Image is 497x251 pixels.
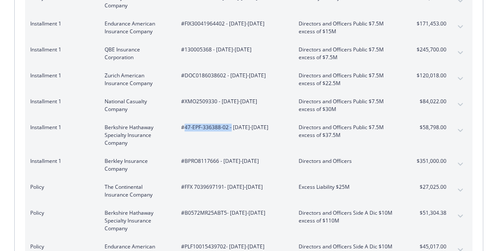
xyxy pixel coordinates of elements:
[453,183,467,197] button: expand content
[25,152,472,178] div: Installment 1Berkley Insurance Company#BPRO8117666 - [DATE]-[DATE]Directors and Officers$351,000....
[299,157,400,165] span: Directors and Officers
[299,46,400,61] span: Directors and Officers Public $7.5M excess of $7.5M
[25,92,472,118] div: Installment 1National Casualty Company#XMO2509330 - [DATE]-[DATE]Directors and Officers Public $7...
[181,157,285,165] span: #BPRO8117666 - [DATE]-[DATE]
[453,209,467,223] button: expand content
[105,72,167,87] span: Zurich American Insurance Company
[30,183,91,191] span: Policy
[453,98,467,111] button: expand content
[414,72,446,79] span: $120,018.00
[414,20,446,28] span: $171,453.00
[181,46,285,54] span: #130005368 - [DATE]-[DATE]
[414,98,446,105] span: $84,022.00
[181,72,285,79] span: #DOC0186038602 - [DATE]-[DATE]
[181,209,285,217] span: #B0572MR25ABT5 - [DATE]-[DATE]
[414,157,446,165] span: $351,000.00
[299,72,400,87] span: Directors and Officers Public $7.5M excess of $22.5M
[105,46,167,61] span: QBE Insurance Corporation
[453,46,467,60] button: expand content
[299,98,400,113] span: Directors and Officers Public $7.5M excess of $30M
[453,72,467,86] button: expand content
[414,124,446,131] span: $58,798.00
[25,15,472,41] div: Installment 1Endurance American Insurance Company#FIX30041964402 - [DATE]-[DATE]Directors and Off...
[299,209,400,225] span: Directors and Officers Side A Dic $10M excess of $110M
[181,243,285,251] span: #PLF10015439702 - [DATE]-[DATE]
[105,98,167,113] span: National Casualty Company
[25,67,472,92] div: Installment 1Zurich American Insurance Company#DOC0186038602 - [DATE]-[DATE]Directors and Officer...
[105,157,167,173] span: Berkley Insurance Company
[299,124,400,139] span: Directors and Officers Public $7.5M excess of $37.5M
[25,41,472,67] div: Installment 1QBE Insurance Corporation#130005368 - [DATE]-[DATE]Directors and Officers Public $7....
[414,183,446,191] span: $27,025.00
[25,178,472,204] div: PolicyThe Continental Insurance Company#FFX 7039697191- [DATE]-[DATE]Excess Liability $25M$27,025...
[105,20,167,35] span: Endurance American Insurance Company
[25,204,472,238] div: PolicyBerkshire Hathaway Specialty Insurance Company#B0572MR25ABT5- [DATE]-[DATE]Directors and Of...
[105,209,167,232] span: Berkshire Hathaway Specialty Insurance Company
[30,243,91,251] span: Policy
[30,72,91,79] span: Installment 1
[414,243,446,251] span: $45,017.00
[30,124,91,131] span: Installment 1
[30,98,91,105] span: Installment 1
[181,98,285,105] span: #XMO2509330 - [DATE]-[DATE]
[453,157,467,171] button: expand content
[105,183,167,199] span: The Continental Insurance Company
[453,124,467,137] button: expand content
[30,209,91,217] span: Policy
[181,183,285,191] span: #FFX 7039697191 - [DATE]-[DATE]
[181,124,285,131] span: #47-EPF-336388-02 - [DATE]-[DATE]
[25,118,472,152] div: Installment 1Berkshire Hathaway Specialty Insurance Company#47-EPF-336388-02 - [DATE]-[DATE]Direc...
[414,209,446,217] span: $51,304.38
[30,46,91,54] span: Installment 1
[299,183,400,191] span: Excess Liability $25M
[181,20,285,28] span: #FIX30041964402 - [DATE]-[DATE]
[299,20,400,35] span: Directors and Officers Public $7.5M excess of $15M
[105,124,167,147] span: Berkshire Hathaway Specialty Insurance Company
[30,20,91,28] span: Installment 1
[414,46,446,54] span: $245,700.00
[453,20,467,34] button: expand content
[30,157,91,165] span: Installment 1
